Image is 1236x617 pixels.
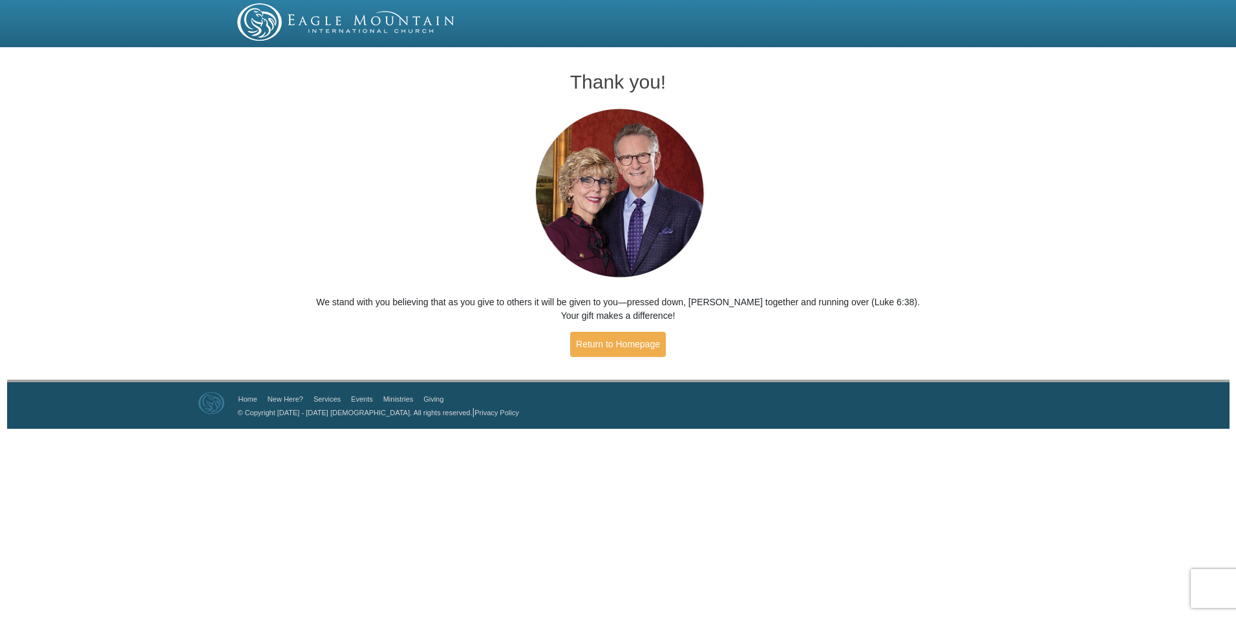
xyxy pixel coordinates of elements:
[523,105,714,283] img: Pastors George and Terri Pearsons
[237,3,456,41] img: EMIC
[423,395,443,403] a: Giving
[233,406,519,419] p: |
[570,332,666,357] a: Return to Homepage
[474,409,518,417] a: Privacy Policy
[314,395,341,403] a: Services
[383,395,413,403] a: Ministries
[198,392,224,414] img: Eagle Mountain International Church
[238,409,473,417] a: © Copyright [DATE] - [DATE] [DEMOGRAPHIC_DATA]. All rights reserved.
[351,395,373,403] a: Events
[316,296,921,323] p: We stand with you believing that as you give to others it will be given to you—pressed down, [PER...
[316,71,921,92] h1: Thank you!
[268,395,303,403] a: New Here?
[239,395,257,403] a: Home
